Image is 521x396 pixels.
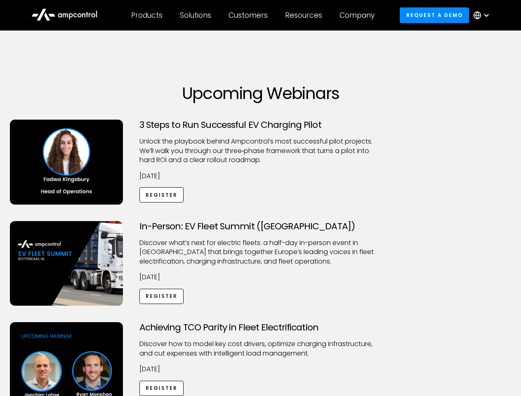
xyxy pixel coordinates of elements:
div: Products [131,11,163,20]
div: Solutions [180,11,211,20]
a: Request a demo [400,7,469,23]
a: Register [139,187,184,203]
div: Resources [285,11,322,20]
p: [DATE] [139,365,382,374]
a: Register [139,289,184,304]
h3: 3 Steps to Run Successful EV Charging Pilot [139,120,382,130]
p: ​Discover what’s next for electric fleets: a half-day in-person event in [GEOGRAPHIC_DATA] that b... [139,238,382,266]
div: Company [339,11,375,20]
p: [DATE] [139,273,382,282]
h1: Upcoming Webinars [10,83,512,103]
a: Register [139,381,184,396]
div: Customers [229,11,268,20]
h3: In-Person: EV Fleet Summit ([GEOGRAPHIC_DATA]) [139,221,382,232]
p: Discover how to model key cost drivers, optimize charging infrastructure, and cut expenses with i... [139,339,382,358]
h3: Achieving TCO Parity in Fleet Electrification [139,322,382,333]
p: Unlock the playbook behind Ampcontrol’s most successful pilot projects. We’ll walk you through ou... [139,137,382,165]
p: [DATE] [139,172,382,181]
